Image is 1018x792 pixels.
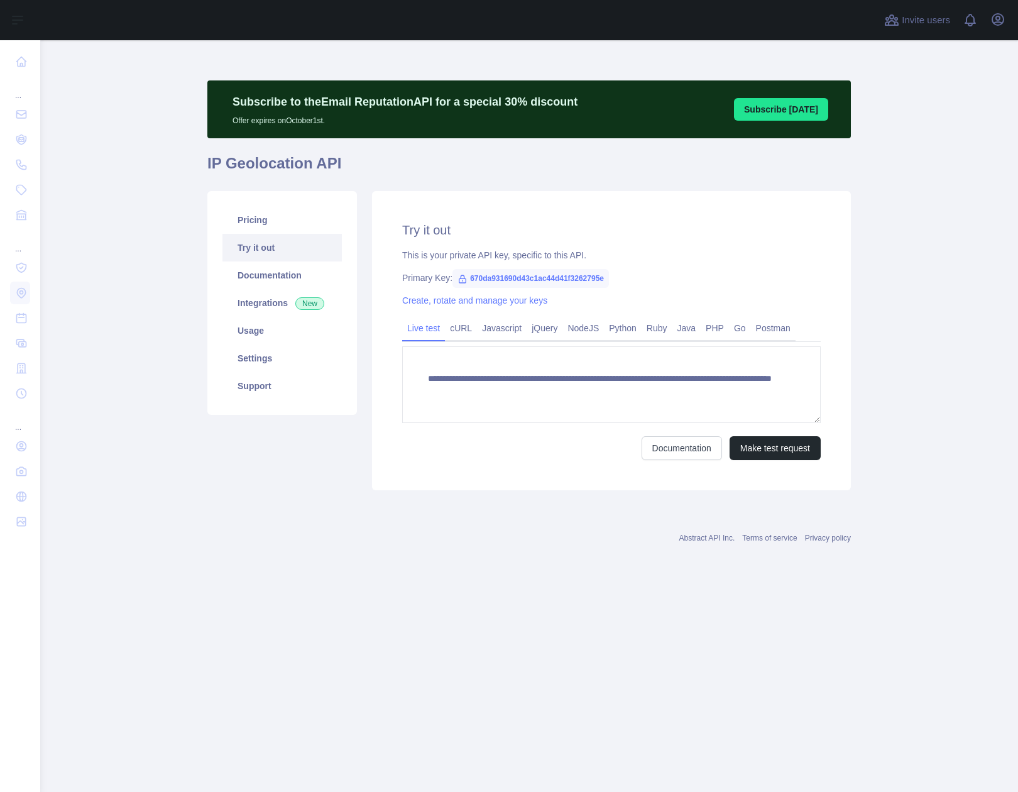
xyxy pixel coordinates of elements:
a: Pricing [222,206,342,234]
button: Make test request [730,436,821,460]
a: Javascript [477,318,527,338]
a: Privacy policy [805,534,851,542]
div: ... [10,75,30,101]
h2: Try it out [402,221,821,239]
span: New [295,297,324,310]
a: PHP [701,318,729,338]
button: Subscribe [DATE] [734,98,828,121]
a: cURL [445,318,477,338]
a: Postman [751,318,796,338]
a: Create, rotate and manage your keys [402,295,547,305]
a: Settings [222,344,342,372]
a: Documentation [222,261,342,289]
div: ... [10,407,30,432]
button: Invite users [882,10,953,30]
span: 670da931690d43c1ac44d41f3262795e [452,269,609,288]
a: Try it out [222,234,342,261]
a: Live test [402,318,445,338]
a: Documentation [642,436,722,460]
a: Usage [222,317,342,344]
a: Python [604,318,642,338]
div: This is your private API key, specific to this API. [402,249,821,261]
a: Integrations New [222,289,342,317]
a: Support [222,372,342,400]
a: Go [729,318,751,338]
p: Offer expires on October 1st. [233,111,577,126]
a: Terms of service [742,534,797,542]
a: NodeJS [562,318,604,338]
a: Java [672,318,701,338]
div: Primary Key: [402,272,821,284]
p: Subscribe to the Email Reputation API for a special 30 % discount [233,93,577,111]
a: Ruby [642,318,672,338]
h1: IP Geolocation API [207,153,851,184]
a: Abstract API Inc. [679,534,735,542]
div: ... [10,229,30,254]
a: jQuery [527,318,562,338]
span: Invite users [902,13,950,28]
